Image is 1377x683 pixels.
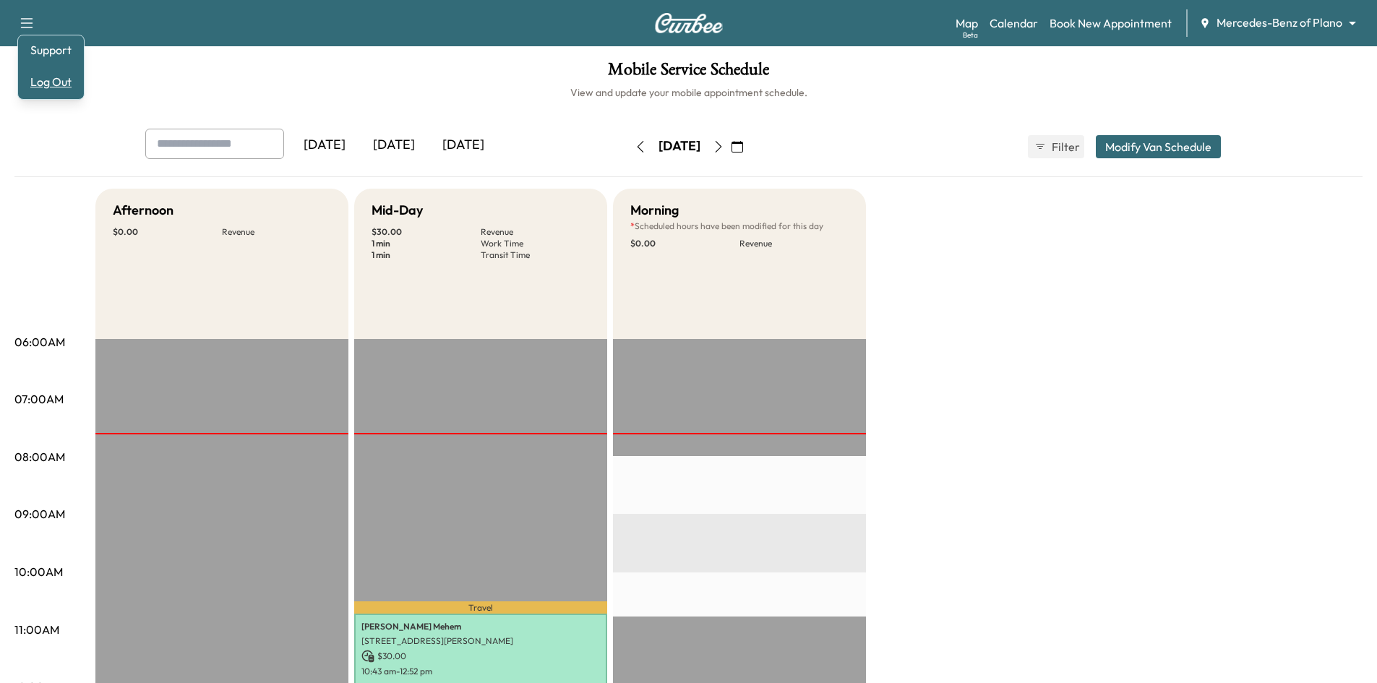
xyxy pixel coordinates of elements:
a: Calendar [990,14,1038,32]
span: Filter [1052,138,1078,155]
p: 07:00AM [14,390,64,408]
p: Scheduled hours have been modified for this day [630,220,849,232]
p: Revenue [222,226,331,238]
img: Curbee Logo [654,13,724,33]
p: $ 0.00 [630,238,739,249]
p: Transit Time [481,249,590,261]
button: Filter [1028,135,1084,158]
p: 08:00AM [14,448,65,465]
div: [DATE] [359,129,429,162]
div: [DATE] [290,129,359,162]
p: 09:00AM [14,505,65,523]
p: Revenue [481,226,590,238]
a: MapBeta [956,14,978,32]
p: 06:00AM [14,333,65,351]
h1: Mobile Service Schedule [14,61,1363,85]
a: Book New Appointment [1050,14,1172,32]
button: Log Out [24,70,78,93]
p: 1 min [372,238,481,249]
p: $ 30.00 [372,226,481,238]
div: [DATE] [659,137,700,155]
p: 10:43 am - 12:52 pm [361,666,600,677]
p: [STREET_ADDRESS][PERSON_NAME] [361,635,600,647]
p: 11:00AM [14,621,59,638]
p: Work Time [481,238,590,249]
p: 1 min [372,249,481,261]
p: $ 30.00 [361,650,600,663]
p: Revenue [739,238,849,249]
div: [DATE] [429,129,498,162]
h5: Afternoon [113,200,173,220]
p: $ 0.00 [113,226,222,238]
span: Mercedes-Benz of Plano [1217,14,1342,31]
h6: View and update your mobile appointment schedule. [14,85,1363,100]
a: Support [24,41,78,59]
div: Beta [963,30,978,40]
button: Modify Van Schedule [1096,135,1221,158]
p: [PERSON_NAME] Mehem [361,621,600,632]
p: Travel [354,601,607,614]
p: 10:00AM [14,563,63,580]
h5: Mid-Day [372,200,423,220]
h5: Morning [630,200,679,220]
